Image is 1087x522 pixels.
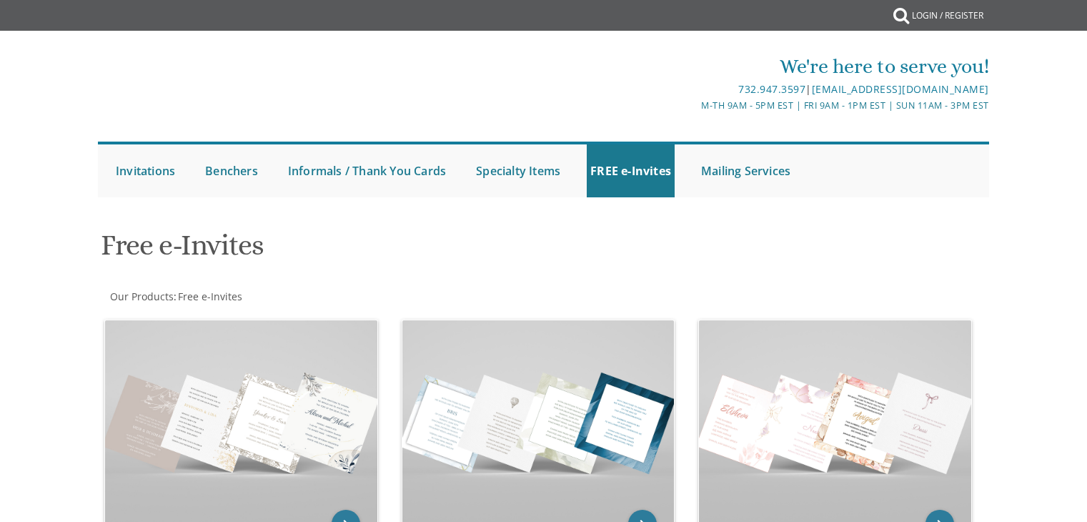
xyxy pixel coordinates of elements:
a: Invitations [112,144,179,197]
div: | [396,81,989,98]
a: 732.947.3597 [738,82,805,96]
a: Our Products [109,290,174,303]
a: Free e-Invites [177,290,242,303]
a: Specialty Items [472,144,564,197]
div: M-Th 9am - 5pm EST | Fri 9am - 1pm EST | Sun 11am - 3pm EST [396,98,989,113]
div: We're here to serve you! [396,52,989,81]
a: [EMAIL_ADDRESS][DOMAIN_NAME] [812,82,989,96]
a: Mailing Services [698,144,794,197]
h1: Free e-Invites [101,230,684,272]
div: : [98,290,544,304]
a: Informals / Thank You Cards [284,144,450,197]
a: FREE e-Invites [587,144,675,197]
a: Benchers [202,144,262,197]
span: Free e-Invites [178,290,242,303]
